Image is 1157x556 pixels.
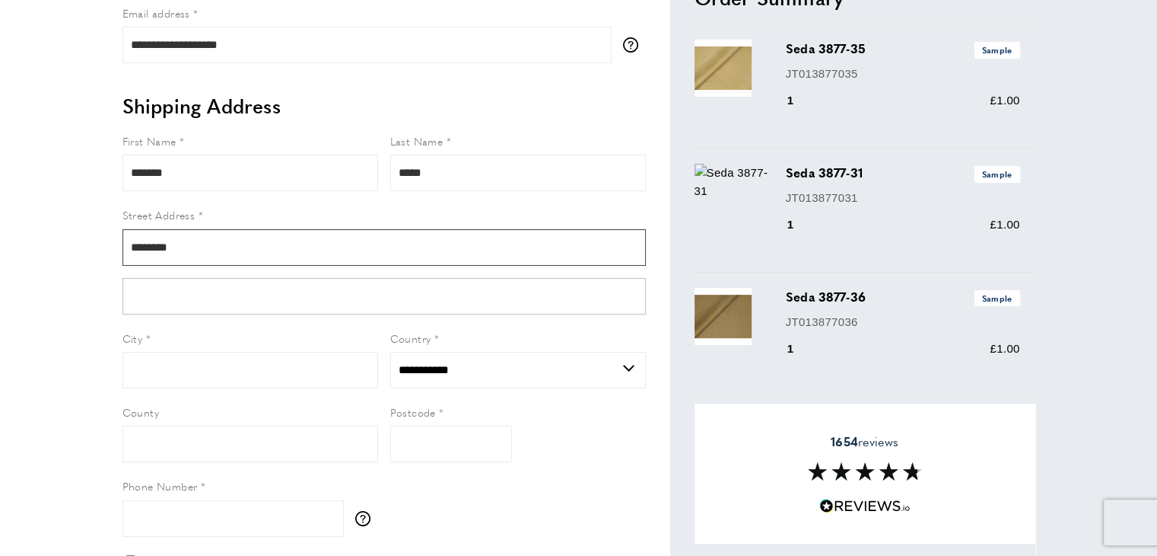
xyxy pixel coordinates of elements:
[122,404,159,420] span: County
[786,340,815,358] div: 1
[786,288,1020,306] h3: Seda 3877-36
[974,42,1020,58] span: Sample
[808,462,922,481] img: Reviews section
[122,92,646,120] h2: Shipping Address
[122,207,195,222] span: Street Address
[786,216,815,234] div: 1
[695,40,752,97] img: Seda 3877-35
[786,164,1020,182] h3: Seda 3877-31
[786,40,1020,58] h3: Seda 3877-35
[355,511,378,526] button: More information
[831,433,858,450] strong: 1654
[122,478,198,494] span: Phone Number
[786,65,1020,83] p: JT013877035
[623,37,646,53] button: More information
[786,189,1020,207] p: JT013877031
[122,331,143,346] span: City
[831,434,898,449] span: reviews
[990,342,1019,355] span: £1.00
[990,218,1019,231] span: £1.00
[990,94,1019,107] span: £1.00
[695,164,771,200] img: Seda 3877-31
[786,91,815,110] div: 1
[974,166,1020,182] span: Sample
[695,288,752,345] img: Seda 3877-36
[390,404,436,420] span: Postcode
[819,499,911,513] img: Reviews.io 5 stars
[390,133,443,149] span: Last Name
[786,313,1020,331] p: JT013877036
[974,290,1020,306] span: Sample
[390,331,431,346] span: Country
[122,5,190,21] span: Email address
[122,133,176,149] span: First Name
